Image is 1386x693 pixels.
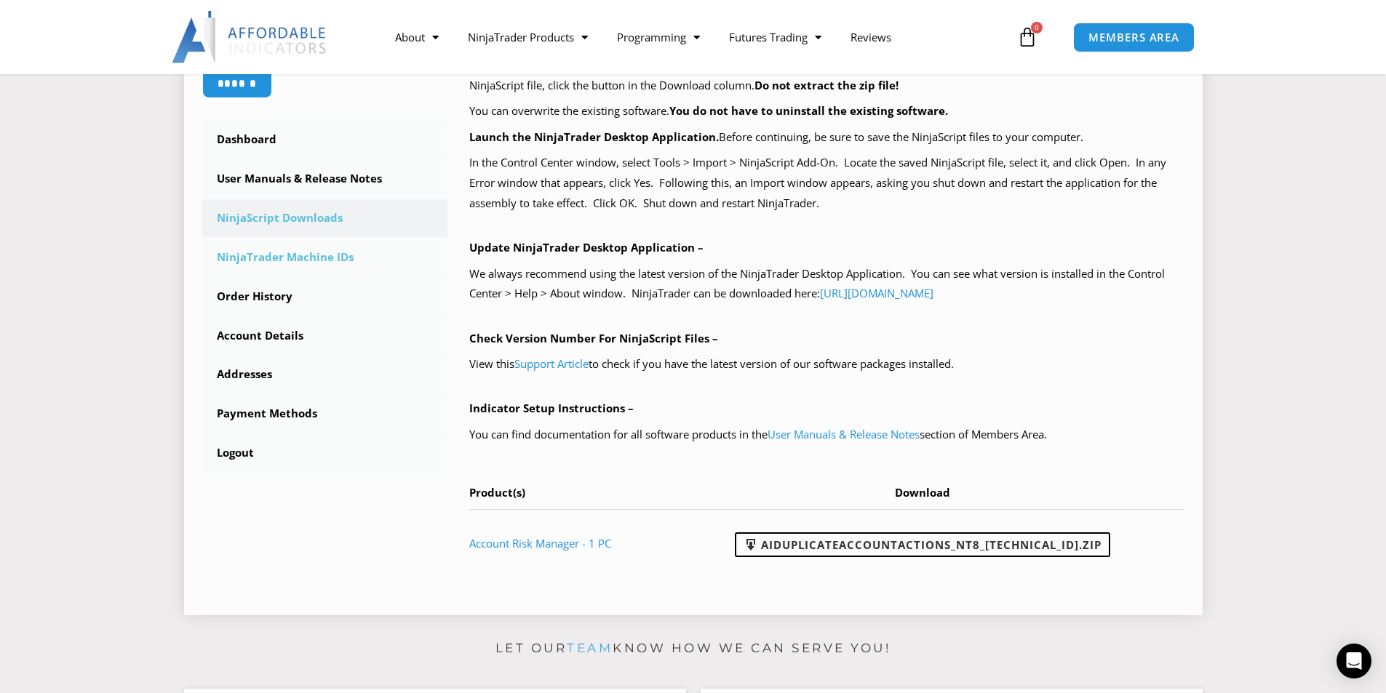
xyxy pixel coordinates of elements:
[1088,32,1179,43] span: MEMBERS AREA
[202,121,448,159] a: Dashboard
[469,331,718,345] b: Check Version Number For NinjaScript Files –
[469,129,719,144] b: Launch the NinjaTrader Desktop Application.
[469,153,1184,214] p: In the Control Center window, select Tools > Import > NinjaScript Add-On. Locate the saved NinjaS...
[202,199,448,237] a: NinjaScript Downloads
[602,20,714,54] a: Programming
[469,101,1184,121] p: You can overwrite the existing software.
[453,20,602,54] a: NinjaTrader Products
[469,264,1184,305] p: We always recommend using the latest version of the NinjaTrader Desktop Application. You can see ...
[1337,644,1371,678] div: Open Intercom Messenger
[469,240,704,255] b: Update NinjaTrader Desktop Application –
[469,354,1184,374] p: View this to check if you have the latest version of our software packages installed.
[836,20,906,54] a: Reviews
[202,160,448,198] a: User Manuals & Release Notes
[469,55,1184,96] p: Your purchased products with available NinjaScript downloads are listed in the table below, at th...
[735,532,1110,557] a: AIDuplicateAccountActions_NT8_[TECHNICAL_ID].zip
[469,485,525,500] span: Product(s)
[202,434,448,472] a: Logout
[669,103,948,118] b: You do not have to uninstall the existing software.
[1031,22,1043,33] span: 0
[202,278,448,316] a: Order History
[469,536,611,550] a: Account Risk Manager - 1 PC
[172,11,328,63] img: LogoAI | Affordable Indicators – NinjaTrader
[202,317,448,355] a: Account Details
[202,239,448,276] a: NinjaTrader Machine IDs
[469,127,1184,148] p: Before continuing, be sure to save the NinjaScript files to your computer.
[820,286,933,300] a: [URL][DOMAIN_NAME]
[995,16,1059,58] a: 0
[202,121,448,472] nav: Account pages
[381,20,453,54] a: About
[1073,23,1195,52] a: MEMBERS AREA
[469,401,634,415] b: Indicator Setup Instructions –
[895,485,950,500] span: Download
[202,395,448,433] a: Payment Methods
[381,20,1013,54] nav: Menu
[514,356,589,371] a: Support Article
[567,641,613,655] a: team
[469,425,1184,445] p: You can find documentation for all software products in the section of Members Area.
[184,637,1203,660] p: Let our know how we can serve you!
[202,356,448,393] a: Addresses
[768,427,920,441] a: User Manuals & Release Notes
[754,78,899,92] b: Do not extract the zip file!
[714,20,836,54] a: Futures Trading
